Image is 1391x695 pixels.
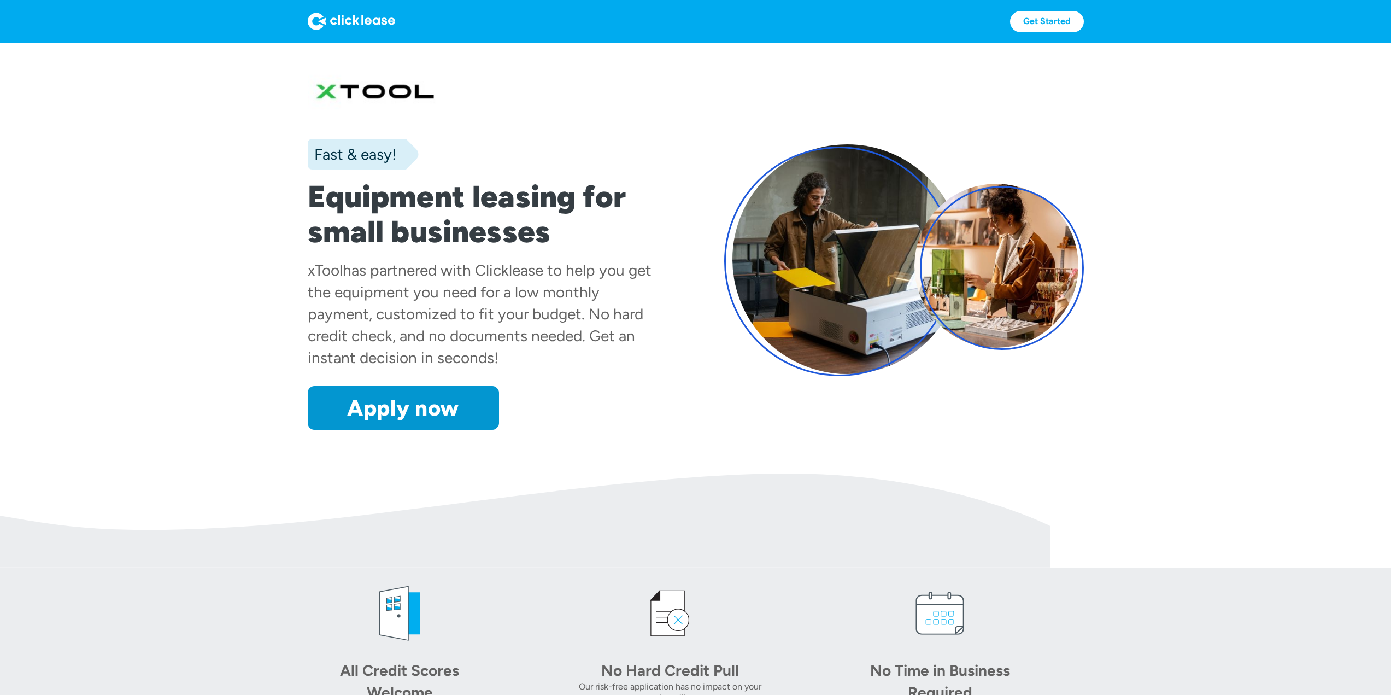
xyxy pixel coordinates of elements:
h1: Equipment leasing for small businesses [308,179,667,249]
div: Fast & easy! [308,143,396,165]
img: Logo [308,13,395,30]
div: xTool [308,261,343,279]
div: No Hard Credit Pull [594,659,747,681]
div: has partnered with Clicklease to help you get the equipment you need for a low monthly payment, c... [308,261,652,367]
img: calendar icon [907,581,973,646]
img: welcome icon [367,581,432,646]
a: Apply now [308,386,499,430]
a: Get Started [1010,11,1084,32]
img: credit icon [637,581,703,646]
